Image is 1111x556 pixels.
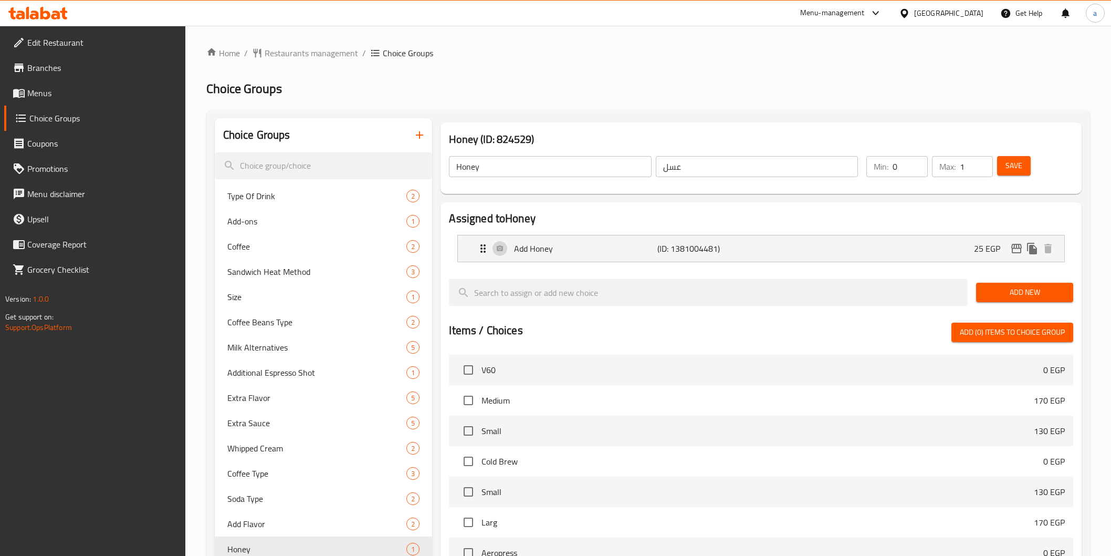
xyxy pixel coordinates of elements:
[406,492,420,505] div: Choices
[407,368,419,378] span: 1
[457,359,479,381] span: Select choice
[407,444,419,454] span: 2
[27,36,177,49] span: Edit Restaurant
[227,467,407,480] span: Coffee Type
[481,394,1033,407] span: Medium
[215,234,433,259] div: Coffee2
[481,486,1033,498] span: Small
[5,321,72,334] a: Support.OpsPlatform
[5,310,54,324] span: Get support on:
[407,317,419,327] span: 2
[1034,394,1065,407] p: 170 EGP
[227,417,407,429] span: Extra Sauce
[1034,425,1065,437] p: 130 EGP
[227,190,407,202] span: Type Of Drink
[227,291,407,303] span: Size
[457,450,479,472] span: Select choice
[960,326,1065,339] span: Add (0) items to choice group
[976,283,1073,302] button: Add New
[223,127,290,143] h2: Choice Groups
[4,30,185,55] a: Edit Restaurant
[800,7,865,19] div: Menu-management
[951,323,1073,342] button: Add (0) items to choice group
[215,209,433,234] div: Add-ons1
[874,160,888,173] p: Min:
[4,131,185,156] a: Coupons
[407,469,419,479] span: 3
[481,425,1033,437] span: Small
[215,360,433,385] div: Additional Espresso Shot1
[406,392,420,404] div: Choices
[215,410,433,436] div: Extra Sauce5
[33,292,49,306] span: 1.0.0
[4,207,185,232] a: Upsell
[1040,241,1056,256] button: delete
[227,492,407,505] span: Soda Type
[457,481,479,503] span: Select choice
[27,238,177,251] span: Coverage Report
[206,77,282,100] span: Choice Groups
[215,385,433,410] div: Extra Flavor5
[481,455,1043,468] span: Cold Brew
[407,544,419,554] span: 1
[4,80,185,106] a: Menus
[406,366,420,379] div: Choices
[265,47,358,59] span: Restaurants management
[215,486,433,511] div: Soda Type2
[1034,486,1065,498] p: 130 EGP
[407,343,419,353] span: 5
[4,181,185,207] a: Menu disclaimer
[406,341,420,354] div: Choices
[215,461,433,486] div: Coffee Type3
[27,61,177,74] span: Branches
[657,242,753,255] p: (ID: 1381004481)
[29,112,177,125] span: Choice Groups
[206,47,1090,59] nav: breadcrumb
[984,286,1065,299] span: Add New
[4,257,185,282] a: Grocery Checklist
[227,316,407,328] span: Coffee Beans Type
[227,543,407,555] span: Honey
[1009,241,1024,256] button: edit
[407,494,419,504] span: 2
[407,418,419,428] span: 5
[407,242,419,252] span: 2
[939,160,956,173] p: Max:
[1043,364,1065,376] p: 0 EGP
[457,511,479,533] span: Select choice
[215,259,433,284] div: Sandwich Heat Method3
[27,137,177,150] span: Coupons
[1093,7,1097,19] span: a
[1034,516,1065,529] p: 170 EGP
[5,292,31,306] span: Version:
[449,211,1073,226] h2: Assigned to Honey
[215,511,433,537] div: Add Flavor2
[406,442,420,455] div: Choices
[997,156,1031,176] button: Save
[383,47,433,59] span: Choice Groups
[227,392,407,404] span: Extra Flavor
[974,242,1009,255] p: 25 EGP
[406,265,420,278] div: Choices
[406,467,420,480] div: Choices
[215,152,433,179] input: search
[4,106,185,131] a: Choice Groups
[407,191,419,201] span: 2
[227,341,407,354] span: Milk Alternatives
[362,47,366,59] li: /
[449,131,1073,148] h3: Honey (ID: 824529)
[227,265,407,278] span: Sandwich Heat Method
[215,436,433,461] div: Whipped Cream2
[227,366,407,379] span: Additional Espresso Shot
[215,335,433,360] div: Milk Alternatives5
[457,420,479,442] span: Select choice
[4,156,185,181] a: Promotions
[914,7,983,19] div: [GEOGRAPHIC_DATA]
[4,232,185,257] a: Coverage Report
[1005,159,1022,172] span: Save
[27,188,177,200] span: Menu disclaimer
[4,55,185,80] a: Branches
[458,235,1064,262] div: Expand
[407,292,419,302] span: 1
[27,162,177,175] span: Promotions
